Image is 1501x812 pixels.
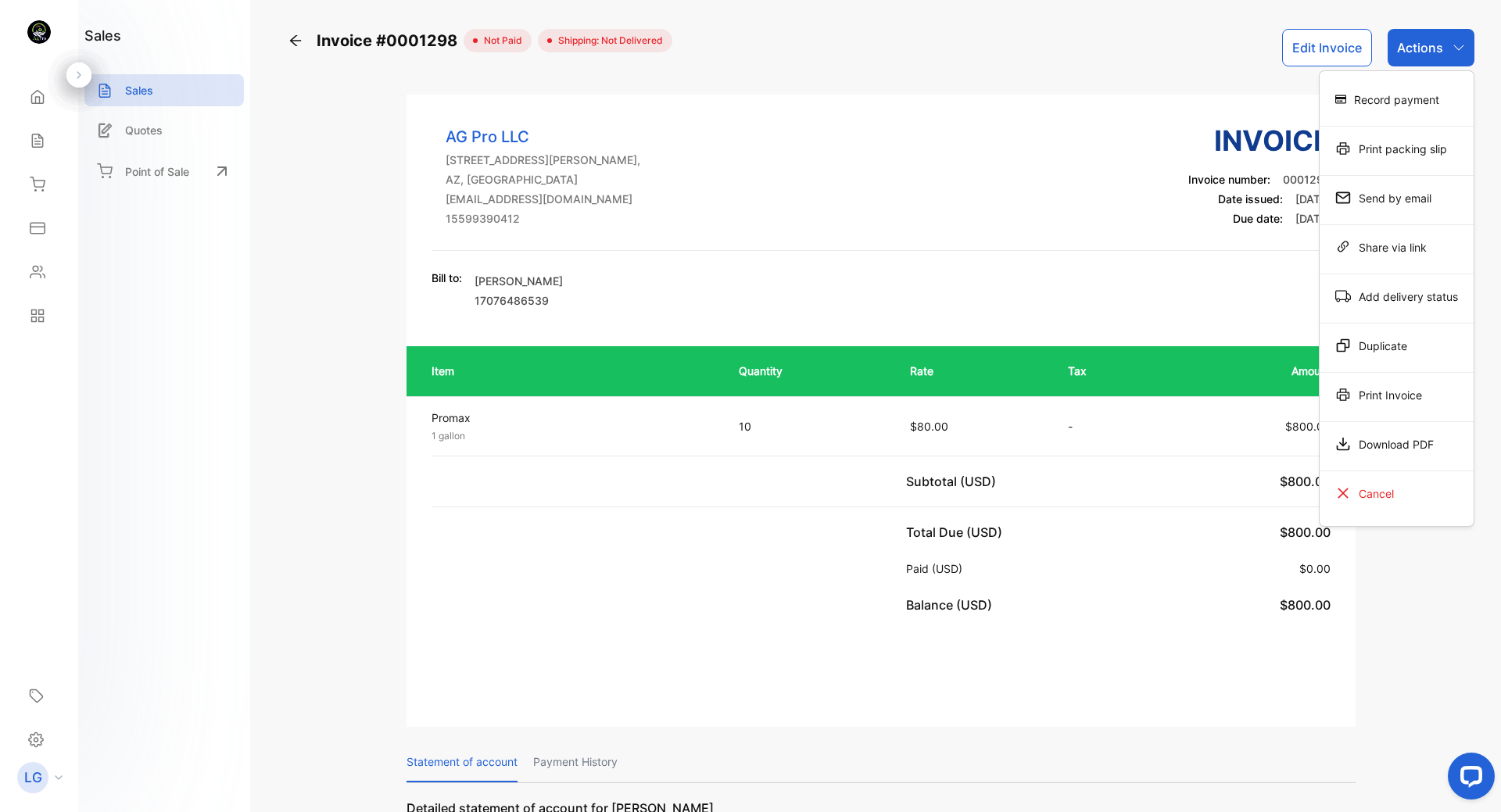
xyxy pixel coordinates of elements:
h3: Invoice [1188,120,1331,162]
p: [STREET_ADDRESS][PERSON_NAME], [446,152,640,168]
p: Paid (USD) [906,560,969,577]
p: LG [24,767,42,788]
div: Add delivery status [1320,281,1474,312]
p: 10 [739,418,879,435]
span: $0.00 [1299,562,1331,575]
span: [DATE] [1295,192,1331,206]
div: Print packing slip [1320,133,1474,164]
p: Total Due (USD) [906,523,1008,542]
p: Amount [1182,363,1331,379]
div: Share via link [1320,231,1474,263]
div: Duplicate [1320,330,1474,361]
div: Cancel [1320,478,1474,509]
div: Send by email [1320,182,1474,213]
p: 17076486539 [475,292,563,309]
p: Actions [1397,38,1443,57]
p: Subtotal (USD) [906,472,1002,491]
span: [DATE] [1295,212,1331,225]
a: Point of Sale [84,154,244,188]
div: Record payment [1320,84,1474,115]
span: Invoice number: [1188,173,1270,186]
p: Promax [432,410,711,426]
span: Invoice #0001298 [317,29,464,52]
span: Date issued: [1218,192,1283,206]
button: Edit Invoice [1282,29,1372,66]
p: Sales [125,82,153,98]
p: Item [432,363,708,379]
p: Quantity [739,363,879,379]
p: AZ, [GEOGRAPHIC_DATA] [446,171,640,188]
span: $800.00 [1280,597,1331,613]
div: Download PDF [1320,428,1474,460]
p: Tax [1068,363,1151,379]
p: [EMAIL_ADDRESS][DOMAIN_NAME] [446,191,640,207]
p: Rate [910,363,1037,379]
span: $80.00 [910,420,948,433]
span: $800.00 [1285,420,1331,433]
div: Print Invoice [1320,379,1474,410]
p: Quotes [125,122,163,138]
p: - [1068,418,1151,435]
span: $800.00 [1280,524,1331,540]
p: Balance (USD) [906,596,998,614]
p: Payment History [533,742,618,782]
p: 15599390412 [446,210,640,227]
p: AG Pro LLC [446,125,640,148]
iframe: LiveChat chat widget [1435,746,1501,812]
p: 1 gallon [432,429,711,443]
p: Bill to: [432,270,462,286]
p: Point of Sale [125,163,189,180]
h1: sales [84,25,121,46]
span: Due date: [1233,212,1283,225]
a: Sales [84,74,244,106]
span: 0001298 [1283,173,1331,186]
button: Actions [1388,29,1474,66]
a: Quotes [84,114,244,146]
p: [PERSON_NAME] [475,273,563,289]
img: logo [27,20,51,44]
p: Statement of account [407,742,518,782]
span: Shipping: Not Delivered [552,34,663,48]
span: not paid [478,34,522,48]
span: $800.00 [1280,474,1331,489]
